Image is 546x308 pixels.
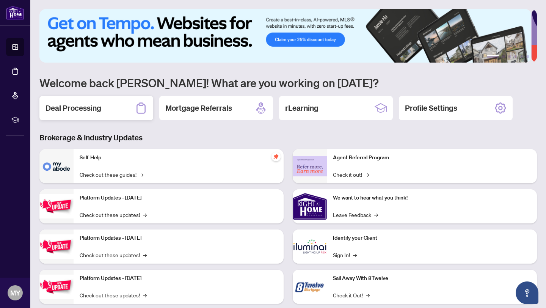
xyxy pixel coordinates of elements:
[80,154,278,162] p: Self-Help
[333,170,369,179] a: Check it out!→
[293,189,327,223] img: We want to hear what you think!
[39,132,537,143] h3: Brokerage & Industry Updates
[374,211,378,219] span: →
[80,274,278,283] p: Platform Updates - [DATE]
[80,291,147,299] a: Check out these updates!→
[333,211,378,219] a: Leave Feedback→
[333,291,370,299] a: Check it Out!→
[520,55,523,58] button: 5
[285,103,318,113] h2: rLearning
[80,194,278,202] p: Platform Updates - [DATE]
[80,234,278,242] p: Platform Updates - [DATE]
[143,251,147,259] span: →
[508,55,511,58] button: 3
[80,251,147,259] a: Check out these updates!→
[293,270,327,304] img: Sail Away With 8Twelve
[39,275,74,299] img: Platform Updates - June 23, 2025
[333,194,531,202] p: We want to hear what you think!
[293,156,327,177] img: Agent Referral Program
[39,194,74,218] img: Platform Updates - July 21, 2025
[45,103,101,113] h2: Deal Processing
[514,55,517,58] button: 4
[526,55,529,58] button: 6
[293,229,327,264] img: Identify your Client
[516,281,538,304] button: Open asap
[6,6,24,20] img: logo
[80,170,143,179] a: Check out these guides!→
[140,170,143,179] span: →
[39,149,74,183] img: Self-Help
[366,291,370,299] span: →
[333,251,357,259] a: Sign In!→
[353,251,357,259] span: →
[333,274,531,283] p: Sail Away With 8Twelve
[333,154,531,162] p: Agent Referral Program
[487,55,499,58] button: 1
[333,234,531,242] p: Identify your Client
[365,170,369,179] span: →
[165,103,232,113] h2: Mortgage Referrals
[143,211,147,219] span: →
[39,234,74,258] img: Platform Updates - July 8, 2025
[39,9,531,63] img: Slide 0
[405,103,457,113] h2: Profile Settings
[80,211,147,219] a: Check out these updates!→
[271,152,281,161] span: pushpin
[10,288,20,298] span: MY
[143,291,147,299] span: →
[502,55,505,58] button: 2
[39,75,537,90] h1: Welcome back [PERSON_NAME]! What are you working on [DATE]?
